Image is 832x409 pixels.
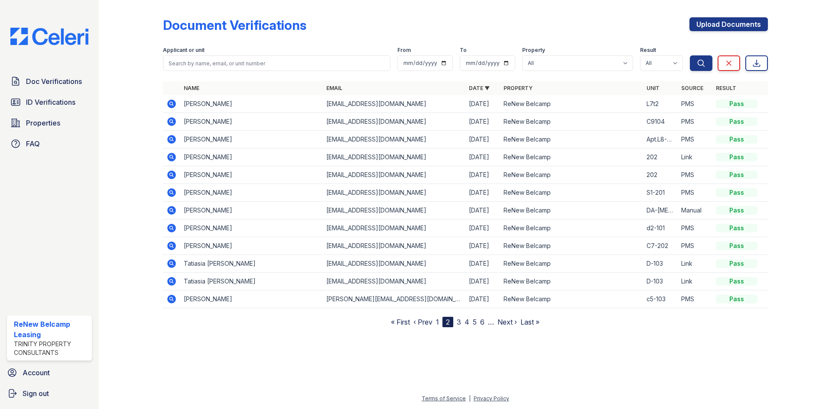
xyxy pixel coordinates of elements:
[436,318,439,326] a: 1
[643,255,678,273] td: D-103
[488,317,494,327] span: …
[413,318,432,326] a: ‹ Prev
[678,273,712,290] td: Link
[323,219,465,237] td: [EMAIL_ADDRESS][DOMAIN_NAME]
[678,166,712,184] td: PMS
[500,219,643,237] td: ReNew Belcamp
[500,184,643,202] td: ReNew Belcamp
[716,188,757,197] div: Pass
[520,318,539,326] a: Last »
[180,273,323,290] td: Tatiasia [PERSON_NAME]
[647,85,660,91] a: Unit
[465,148,500,166] td: [DATE]
[678,219,712,237] td: PMS
[473,318,477,326] a: 5
[500,95,643,113] td: ReNew Belcamp
[678,255,712,273] td: Link
[716,224,757,232] div: Pass
[522,47,545,54] label: Property
[323,184,465,202] td: [EMAIL_ADDRESS][DOMAIN_NAME]
[716,277,757,286] div: Pass
[326,85,342,91] a: Email
[465,255,500,273] td: [DATE]
[3,385,95,402] a: Sign out
[678,148,712,166] td: Link
[678,237,712,255] td: PMS
[504,85,533,91] a: Property
[643,131,678,148] td: Apt.L8-202
[391,318,410,326] a: « First
[460,47,467,54] label: To
[323,237,465,255] td: [EMAIL_ADDRESS][DOMAIN_NAME]
[180,95,323,113] td: [PERSON_NAME]
[163,17,306,33] div: Document Verifications
[180,184,323,202] td: [PERSON_NAME]
[7,114,92,132] a: Properties
[180,290,323,308] td: [PERSON_NAME]
[23,367,50,378] span: Account
[500,237,643,255] td: ReNew Belcamp
[465,113,500,131] td: [DATE]
[26,118,60,128] span: Properties
[716,295,757,303] div: Pass
[442,317,453,327] div: 2
[184,85,199,91] a: Name
[678,95,712,113] td: PMS
[465,273,500,290] td: [DATE]
[716,135,757,144] div: Pass
[180,219,323,237] td: [PERSON_NAME]
[469,85,490,91] a: Date ▼
[716,206,757,215] div: Pass
[500,166,643,184] td: ReNew Belcamp
[716,242,757,250] div: Pass
[681,85,703,91] a: Source
[26,76,82,87] span: Doc Verifications
[500,202,643,219] td: ReNew Belcamp
[23,388,49,399] span: Sign out
[689,17,768,31] a: Upload Documents
[3,28,95,45] img: CE_Logo_Blue-a8612792a0a2168367f1c8372b55b34899dd931a85d93a1a3d3e32e68fde9ad4.png
[465,184,500,202] td: [DATE]
[323,131,465,148] td: [EMAIL_ADDRESS][DOMAIN_NAME]
[465,131,500,148] td: [DATE]
[3,364,95,381] a: Account
[397,47,411,54] label: From
[474,395,509,402] a: Privacy Policy
[716,117,757,126] div: Pass
[7,73,92,90] a: Doc Verifications
[500,273,643,290] td: ReNew Belcamp
[643,237,678,255] td: C7-202
[465,290,500,308] td: [DATE]
[163,47,205,54] label: Applicant or unit
[180,202,323,219] td: [PERSON_NAME]
[643,290,678,308] td: c5-103
[643,273,678,290] td: D-103
[500,148,643,166] td: ReNew Belcamp
[465,202,500,219] td: [DATE]
[643,166,678,184] td: 202
[323,290,465,308] td: [PERSON_NAME][EMAIL_ADDRESS][DOMAIN_NAME]
[7,93,92,111] a: ID Verifications
[678,113,712,131] td: PMS
[716,153,757,161] div: Pass
[643,202,678,219] td: DA-[MEDICAL_DATA]
[643,148,678,166] td: 202
[716,85,736,91] a: Result
[469,395,471,402] div: |
[465,219,500,237] td: [DATE]
[180,237,323,255] td: [PERSON_NAME]
[323,273,465,290] td: [EMAIL_ADDRESS][DOMAIN_NAME]
[323,113,465,131] td: [EMAIL_ADDRESS][DOMAIN_NAME]
[323,202,465,219] td: [EMAIL_ADDRESS][DOMAIN_NAME]
[716,100,757,108] div: Pass
[180,113,323,131] td: [PERSON_NAME]
[497,318,517,326] a: Next ›
[465,166,500,184] td: [DATE]
[643,95,678,113] td: L7t2
[643,219,678,237] td: d2-101
[643,113,678,131] td: C9104
[180,166,323,184] td: [PERSON_NAME]
[480,318,484,326] a: 6
[678,290,712,308] td: PMS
